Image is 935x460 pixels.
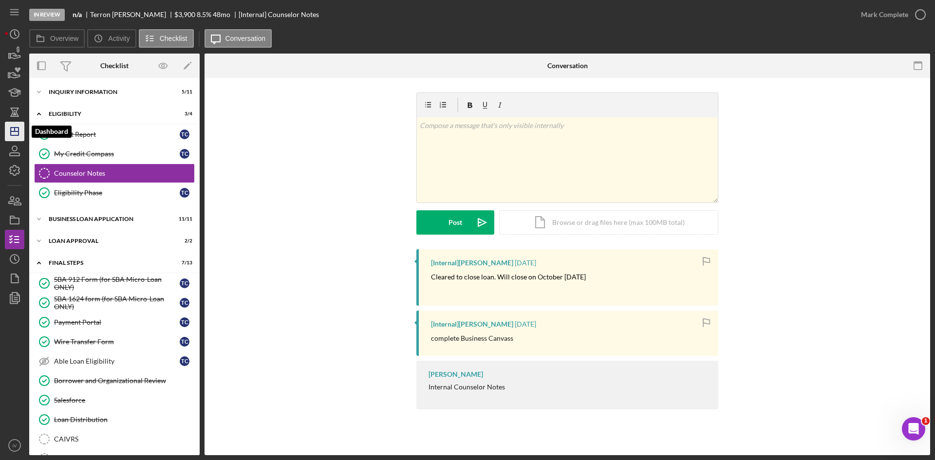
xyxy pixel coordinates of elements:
[34,429,195,449] a: CAIVRS
[49,216,168,222] div: BUSINESS LOAN APPLICATION
[34,125,195,144] a: Credit ReportTC
[54,130,180,138] div: Credit Report
[429,383,505,391] div: Internal Counselor Notes
[49,111,168,117] div: Eligibility
[180,356,189,366] div: T C
[180,298,189,308] div: T C
[180,149,189,159] div: T C
[54,189,180,197] div: Eligibility Phase
[90,11,174,18] div: Terron [PERSON_NAME]
[87,29,136,48] button: Activity
[180,317,189,327] div: T C
[225,35,266,42] label: Conversation
[205,29,272,48] button: Conversation
[34,293,195,313] a: SBA 1624 form (for SBA Micro-Loan ONLY)TC
[54,435,194,443] div: CAIVRS
[54,276,180,291] div: SBA 912 Form (for SBA Micro-Loan ONLY)
[49,260,168,266] div: Final Steps
[34,371,195,390] a: Borrower and Organizational Review
[175,260,192,266] div: 7 / 13
[861,5,908,24] div: Mark Complete
[547,62,588,70] div: Conversation
[54,396,194,404] div: Salesforce
[197,11,211,18] div: 8.5 %
[431,320,513,328] div: [Internal] [PERSON_NAME]
[34,351,195,371] a: Able Loan EligibilityTC
[50,35,78,42] label: Overview
[922,417,930,425] span: 1
[902,417,925,441] iframe: Intercom live chat
[180,278,189,288] div: T C
[54,169,194,177] div: Counselor Notes
[175,238,192,244] div: 2 / 2
[49,89,168,95] div: INQUIRY INFORMATION
[12,443,17,448] text: IV
[139,29,194,48] button: Checklist
[175,216,192,222] div: 11 / 11
[34,144,195,164] a: My Credit CompassTC
[34,410,195,429] a: Loan Distribution
[515,320,536,328] time: 2025-09-29 22:10
[180,337,189,347] div: T C
[54,357,180,365] div: Able Loan Eligibility
[29,9,65,21] div: In Review
[49,238,168,244] div: Loan Approval
[54,338,180,346] div: Wire Transfer Form
[54,377,194,385] div: Borrower and Organizational Review
[449,210,462,235] div: Post
[73,11,82,18] b: n/a
[175,89,192,95] div: 5 / 11
[108,35,130,42] label: Activity
[34,313,195,332] a: Payment PortalTC
[34,390,195,410] a: Salesforce
[180,129,189,139] div: T C
[213,11,230,18] div: 48 mo
[54,318,180,326] div: Payment Portal
[34,332,195,351] a: Wire Transfer FormTC
[34,183,195,202] a: Eligibility PhaseTC
[54,295,180,311] div: SBA 1624 form (for SBA Micro-Loan ONLY)
[174,11,195,18] div: $3,900
[416,210,494,235] button: Post
[431,273,586,281] mark: Cleared to close loan. Will close on October [DATE]
[515,259,536,267] time: 2025-10-06 17:05
[34,274,195,293] a: SBA 912 Form (for SBA Micro-Loan ONLY)TC
[429,370,483,378] div: [PERSON_NAME]
[54,150,180,158] div: My Credit Compass
[431,259,513,267] div: [Internal] [PERSON_NAME]
[431,333,513,344] p: complete Business Canvass
[175,111,192,117] div: 3 / 4
[160,35,187,42] label: Checklist
[29,29,85,48] button: Overview
[851,5,930,24] button: Mark Complete
[180,188,189,198] div: T C
[34,164,195,183] a: Counselor Notes
[100,62,129,70] div: Checklist
[54,416,194,423] div: Loan Distribution
[239,11,319,18] div: [Internal] Counselor Notes
[5,436,24,455] button: IV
